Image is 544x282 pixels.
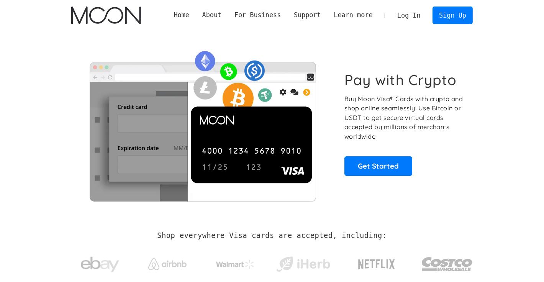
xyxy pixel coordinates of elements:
a: Airbnb [139,251,196,274]
div: About [202,10,222,20]
a: ebay [71,245,128,280]
h1: Pay with Crypto [344,71,457,89]
div: Support [287,10,327,20]
img: iHerb [275,254,332,274]
img: Moon Logo [71,7,141,24]
img: Netflix [357,255,396,274]
a: Walmart [207,252,264,273]
a: Get Started [344,156,412,175]
a: Netflix [342,247,411,278]
div: About [196,10,228,20]
img: ebay [81,252,119,277]
a: iHerb [275,247,332,278]
a: Sign Up [433,7,472,24]
img: Costco [421,250,473,279]
a: Log In [391,7,427,24]
a: home [71,7,141,24]
div: Learn more [334,10,372,20]
div: Support [294,10,321,20]
div: Learn more [328,10,379,20]
div: For Business [234,10,281,20]
img: Airbnb [148,258,187,270]
h2: Shop everywhere Visa cards are accepted, including: [157,231,387,240]
img: Moon Cards let you spend your crypto anywhere Visa is accepted. [71,46,334,201]
div: For Business [228,10,287,20]
img: Walmart [216,260,254,269]
p: Buy Moon Visa® Cards with crypto and shop online seamlessly! Use Bitcoin or USDT to get secure vi... [344,94,464,141]
a: Home [167,10,196,20]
